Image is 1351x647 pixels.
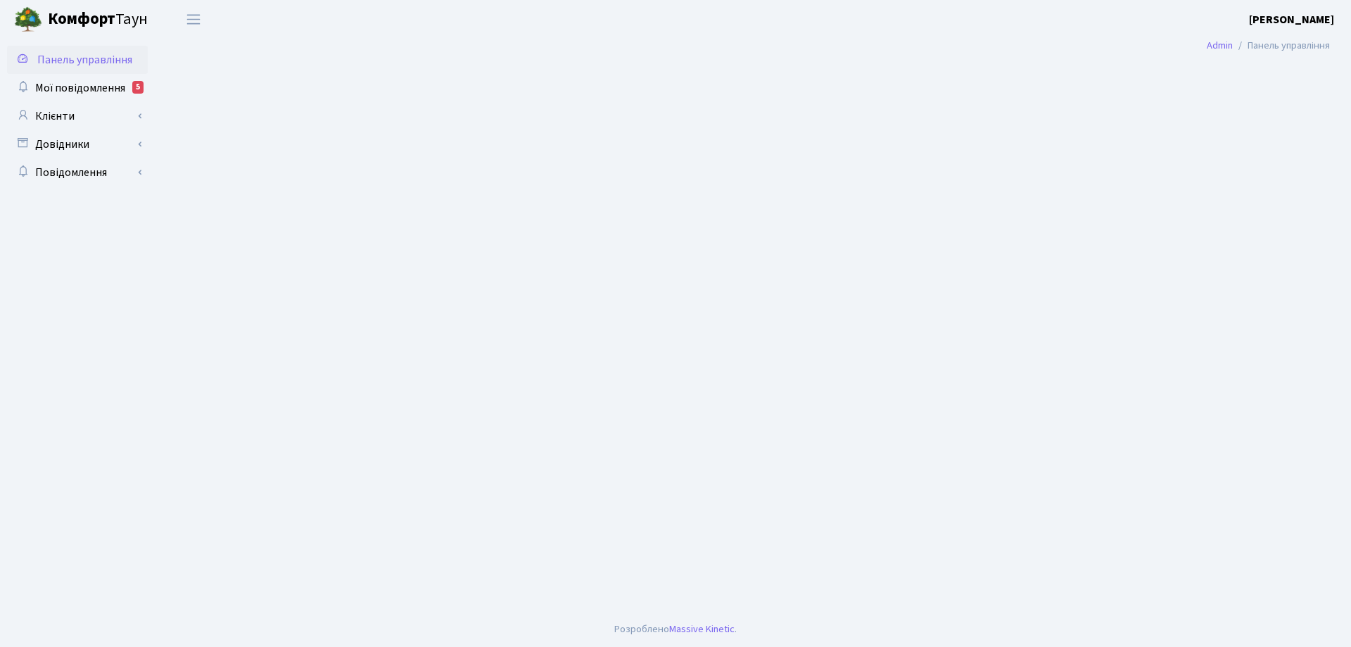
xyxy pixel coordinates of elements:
[48,8,148,32] span: Таун
[176,8,211,31] button: Переключити навігацію
[7,102,148,130] a: Клієнти
[669,622,735,636] a: Massive Kinetic
[14,6,42,34] img: logo.png
[37,52,132,68] span: Панель управління
[1249,11,1334,28] a: [PERSON_NAME]
[132,81,144,94] div: 5
[1186,31,1351,61] nav: breadcrumb
[1207,38,1233,53] a: Admin
[1233,38,1330,54] li: Панель управління
[48,8,115,30] b: Комфорт
[7,46,148,74] a: Панель управління
[7,158,148,187] a: Повідомлення
[1249,12,1334,27] b: [PERSON_NAME]
[7,130,148,158] a: Довідники
[614,622,737,637] div: Розроблено .
[7,74,148,102] a: Мої повідомлення5
[35,80,125,96] span: Мої повідомлення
